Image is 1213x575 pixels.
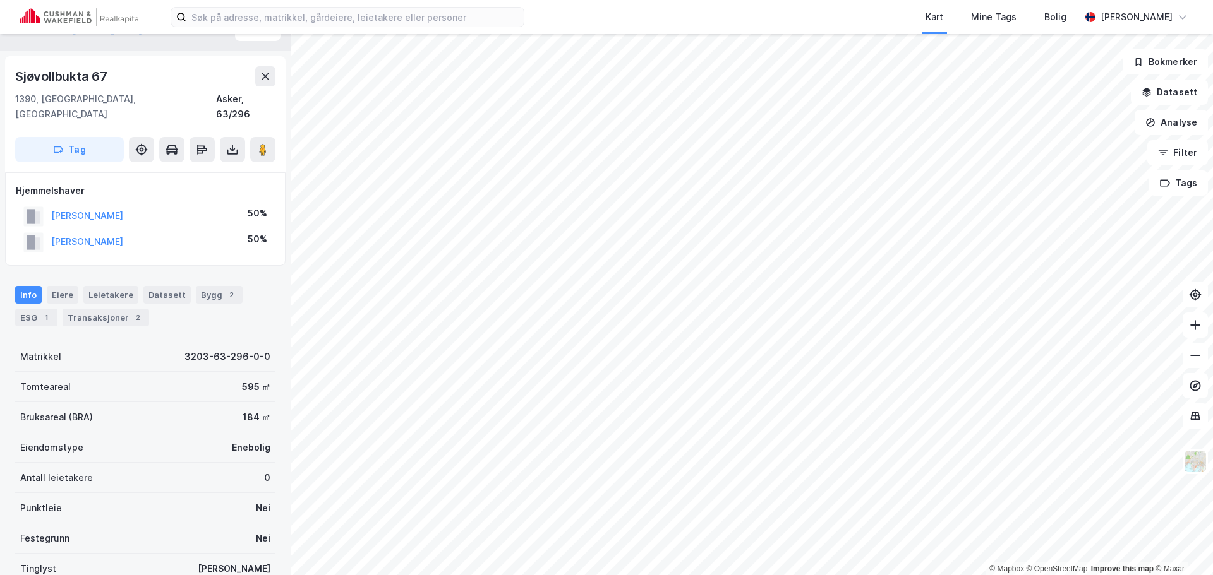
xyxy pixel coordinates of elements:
div: Bygg [196,286,243,304]
div: Transaksjoner [63,309,149,326]
div: 1 [40,311,52,324]
div: 1390, [GEOGRAPHIC_DATA], [GEOGRAPHIC_DATA] [15,92,216,122]
div: ESG [15,309,57,326]
div: 184 ㎡ [243,410,270,425]
button: Analyse [1135,110,1208,135]
button: Tags [1149,170,1208,196]
div: 0 [264,470,270,485]
div: Nei [256,531,270,546]
div: Info [15,286,42,304]
div: 50% [248,232,267,247]
div: Antall leietakere [20,470,93,485]
div: Asker, 63/296 [216,92,275,122]
div: Mine Tags [971,9,1017,25]
div: Bolig [1044,9,1066,25]
button: Tag [15,137,124,162]
div: Matrikkel [20,349,61,364]
div: Festegrunn [20,531,69,546]
div: 2 [131,311,144,324]
div: Eiendomstype [20,440,83,455]
a: OpenStreetMap [1027,564,1088,573]
div: Hjemmelshaver [16,183,275,198]
img: cushman-wakefield-realkapital-logo.202ea83816669bd177139c58696a8fa1.svg [20,8,140,26]
div: Punktleie [20,501,62,516]
div: Nei [256,501,270,516]
button: Filter [1147,140,1208,165]
div: Sjøvollbukta 67 [15,66,110,86]
div: Tomteareal [20,379,71,394]
div: [PERSON_NAME] [1101,9,1173,25]
div: Bruksareal (BRA) [20,410,93,425]
iframe: Chat Widget [1150,514,1213,575]
div: Leietakere [83,286,138,304]
div: Enebolig [232,440,270,455]
div: 595 ㎡ [242,379,270,394]
div: Eiere [47,286,78,304]
a: Improve this map [1091,564,1154,573]
div: Kart [926,9,943,25]
div: 50% [248,206,267,221]
img: Z [1183,449,1207,473]
div: Datasett [143,286,191,304]
a: Mapbox [989,564,1024,573]
button: Datasett [1131,80,1208,105]
div: Kontrollprogram for chat [1150,514,1213,575]
div: 3203-63-296-0-0 [184,349,270,364]
div: 2 [225,288,238,301]
button: Bokmerker [1123,49,1208,74]
input: Søk på adresse, matrikkel, gårdeiere, leietakere eller personer [186,8,524,27]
